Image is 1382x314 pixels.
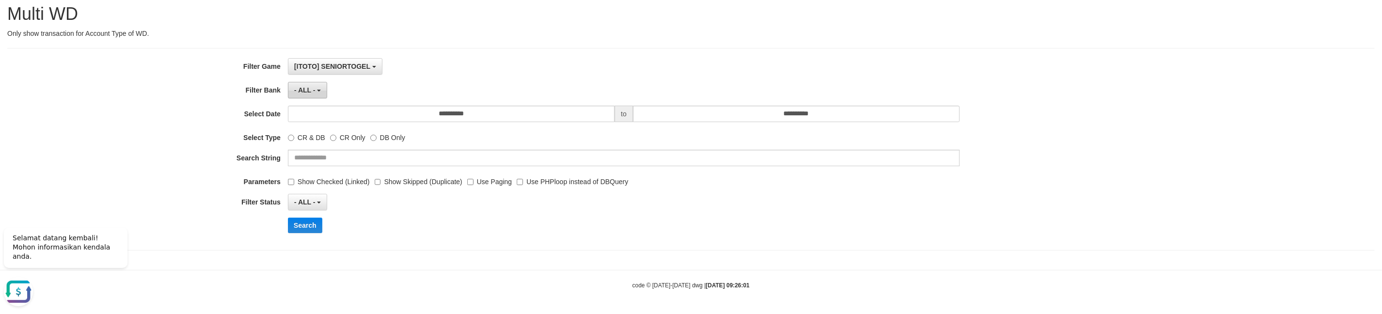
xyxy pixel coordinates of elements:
[517,179,523,185] input: Use PHPloop instead of DBQuery
[288,82,327,98] button: - ALL -
[288,194,327,210] button: - ALL -
[7,4,1375,24] h1: Multi WD
[615,106,633,122] span: to
[288,58,382,75] button: [ITOTO] SENIORTOGEL
[294,86,316,94] span: - ALL -
[370,129,405,142] label: DB Only
[4,58,33,87] button: Open LiveChat chat widget
[517,173,628,187] label: Use PHPloop instead of DBQuery
[288,179,294,185] input: Show Checked (Linked)
[288,173,370,187] label: Show Checked (Linked)
[288,135,294,141] input: CR & DB
[375,173,462,187] label: Show Skipped (Duplicate)
[706,282,749,289] strong: [DATE] 09:26:01
[330,135,336,141] input: CR Only
[633,282,750,289] small: code © [DATE]-[DATE] dwg |
[13,15,110,41] span: Selamat datang kembali! Mohon informasikan kendala anda.
[370,135,377,141] input: DB Only
[288,218,322,233] button: Search
[467,179,474,185] input: Use Paging
[7,29,1375,38] p: Only show transaction for Account Type of WD.
[467,173,512,187] label: Use Paging
[294,63,370,70] span: [ITOTO] SENIORTOGEL
[288,129,325,142] label: CR & DB
[294,198,316,206] span: - ALL -
[330,129,365,142] label: CR Only
[375,179,381,185] input: Show Skipped (Duplicate)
